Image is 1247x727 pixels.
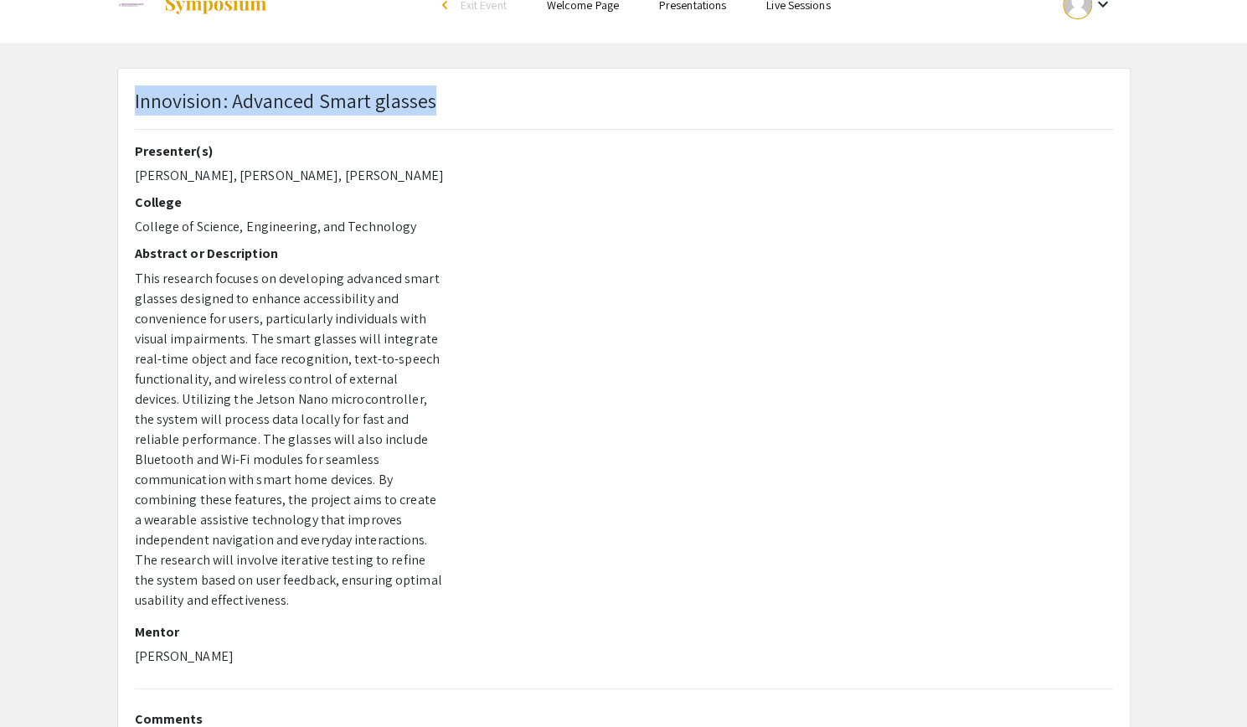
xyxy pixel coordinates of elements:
h2: Comments [135,711,1113,727]
p: [PERSON_NAME], [PERSON_NAME], [PERSON_NAME] [135,166,444,186]
p: This research focuses on developing advanced smart glasses designed to enhance accessibility and ... [135,269,444,611]
h2: College [135,194,444,210]
iframe: Chat [13,652,71,714]
p: [PERSON_NAME] [135,647,444,667]
p: College of Science, Engineering, and Technology [135,217,444,237]
h2: Presenter(s) [135,143,444,159]
p: Innovision: Advanced Smart glasses [135,85,436,116]
h2: Abstract or Description [135,245,444,261]
h2: Mentor [135,624,444,640]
